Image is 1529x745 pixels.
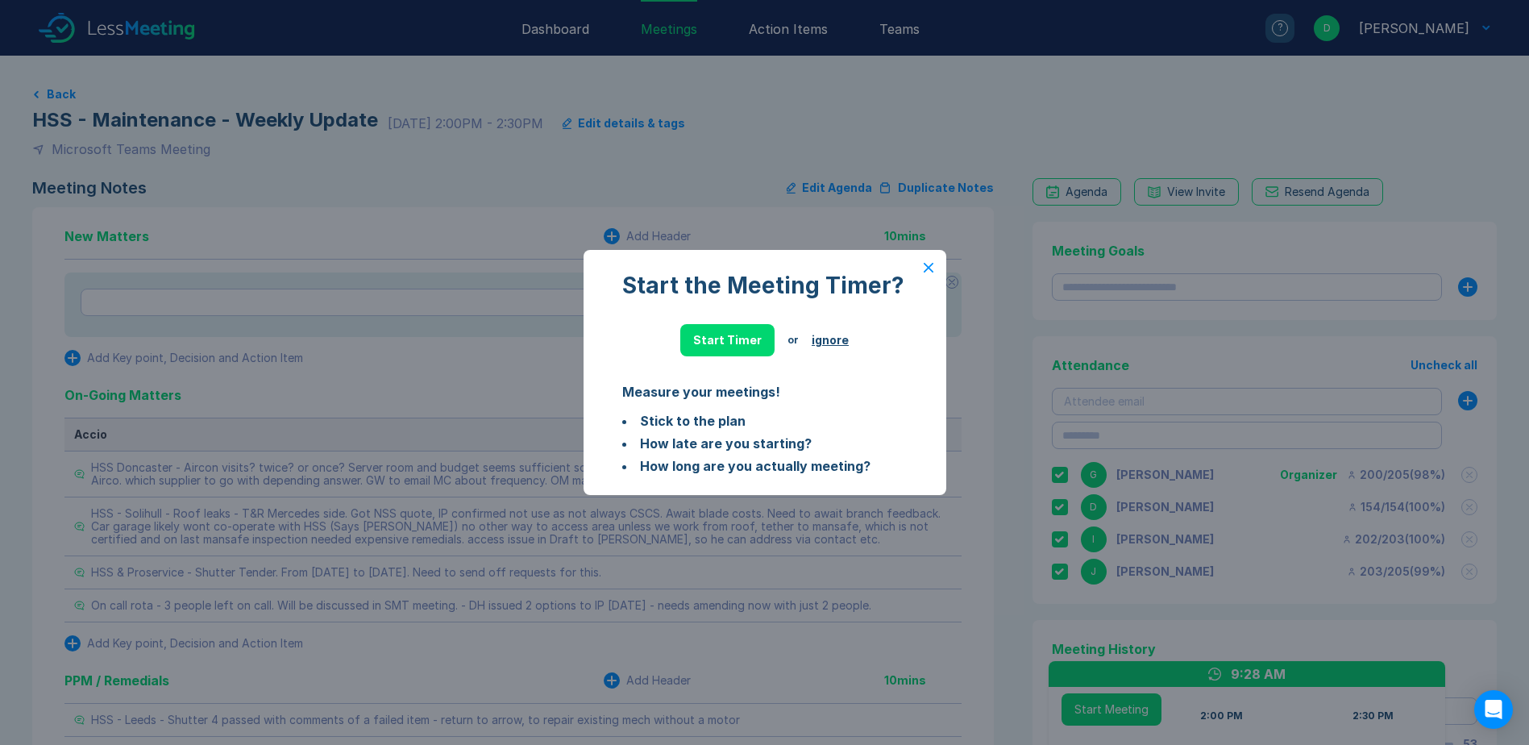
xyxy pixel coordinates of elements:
[1474,690,1513,729] div: Open Intercom Messenger
[622,434,908,453] li: How late are you starting?
[812,334,849,347] button: ignore
[622,273,908,298] div: Start the Meeting Timer?
[622,382,908,402] div: Measure your meetings!
[622,411,908,431] li: Stick to the plan
[787,334,799,347] div: or
[622,456,908,476] li: How long are you actually meeting?
[680,324,775,356] button: Start Timer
